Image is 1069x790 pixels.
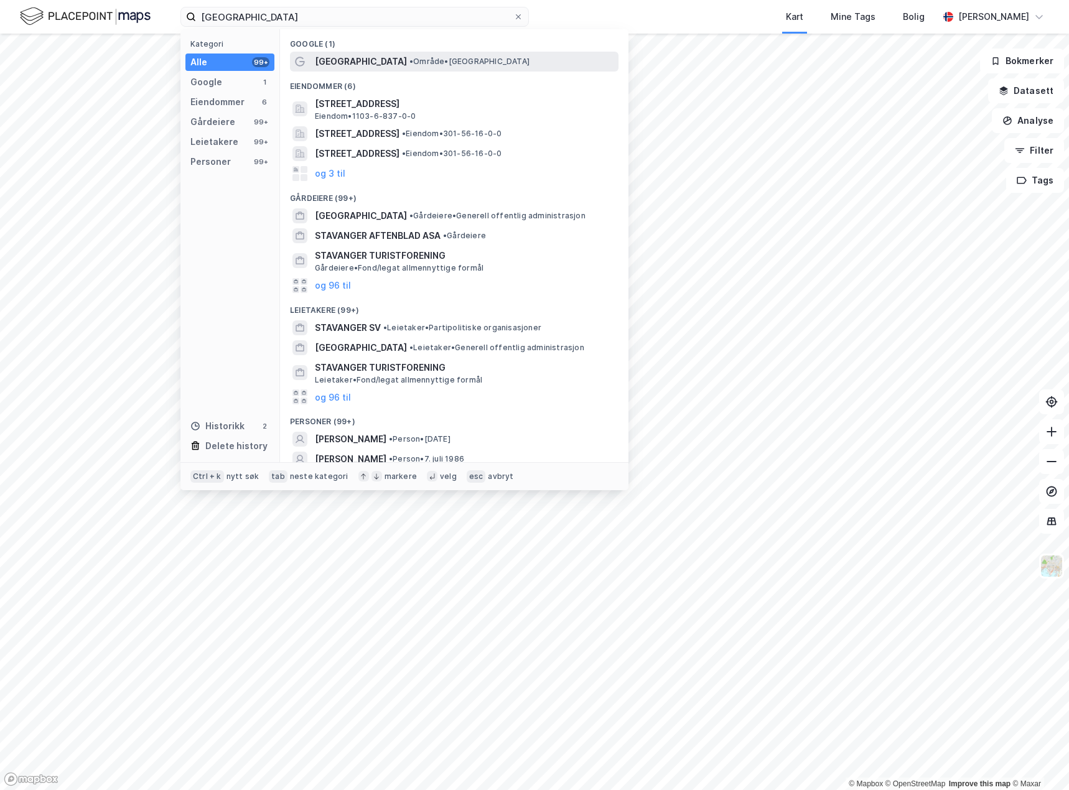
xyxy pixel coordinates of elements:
[389,434,393,444] span: •
[1004,138,1064,163] button: Filter
[315,452,386,467] span: [PERSON_NAME]
[259,77,269,87] div: 1
[885,779,946,788] a: OpenStreetMap
[252,157,269,167] div: 99+
[269,470,287,483] div: tab
[315,126,399,141] span: [STREET_ADDRESS]
[280,407,628,429] div: Personer (99+)
[443,231,447,240] span: •
[980,49,1064,73] button: Bokmerker
[409,343,413,352] span: •
[315,278,351,293] button: og 96 til
[315,146,399,161] span: [STREET_ADDRESS]
[190,470,224,483] div: Ctrl + k
[252,137,269,147] div: 99+
[1007,730,1069,790] iframe: Chat Widget
[385,472,417,481] div: markere
[409,57,530,67] span: Område • [GEOGRAPHIC_DATA]
[4,772,58,786] a: Mapbox homepage
[190,95,245,109] div: Eiendommer
[849,779,883,788] a: Mapbox
[315,263,483,273] span: Gårdeiere • Fond/legat allmennyttige formål
[315,54,407,69] span: [GEOGRAPHIC_DATA]
[315,432,386,447] span: [PERSON_NAME]
[409,57,413,66] span: •
[315,96,614,111] span: [STREET_ADDRESS]
[190,39,274,49] div: Kategori
[190,419,245,434] div: Historikk
[290,472,348,481] div: neste kategori
[949,779,1011,788] a: Improve this map
[409,343,584,353] span: Leietaker • Generell offentlig administrasjon
[409,211,586,221] span: Gårdeiere • Generell offentlig administrasjon
[992,108,1064,133] button: Analyse
[402,129,502,139] span: Eiendom • 301-56-16-0-0
[831,9,875,24] div: Mine Tags
[315,389,351,404] button: og 96 til
[443,231,486,241] span: Gårdeiere
[467,470,486,483] div: esc
[196,7,513,26] input: Søk på adresse, matrikkel, gårdeiere, leietakere eller personer
[402,149,406,158] span: •
[988,78,1064,103] button: Datasett
[1040,554,1063,578] img: Z
[315,111,416,121] span: Eiendom • 1103-6-837-0-0
[190,134,238,149] div: Leietakere
[402,149,502,159] span: Eiendom • 301-56-16-0-0
[280,295,628,318] div: Leietakere (99+)
[280,29,628,52] div: Google (1)
[786,9,803,24] div: Kart
[315,208,407,223] span: [GEOGRAPHIC_DATA]
[190,55,207,70] div: Alle
[190,114,235,129] div: Gårdeiere
[190,154,231,169] div: Personer
[903,9,925,24] div: Bolig
[383,323,541,333] span: Leietaker • Partipolitiske organisasjoner
[315,320,381,335] span: STAVANGER SV
[389,434,450,444] span: Person • [DATE]
[315,228,441,243] span: STAVANGER AFTENBLAD ASA
[402,129,406,138] span: •
[259,421,269,431] div: 2
[315,166,345,181] button: og 3 til
[383,323,387,332] span: •
[226,472,259,481] div: nytt søk
[20,6,151,27] img: logo.f888ab2527a4732fd821a326f86c7f29.svg
[315,360,614,375] span: STAVANGER TURISTFORENING
[252,57,269,67] div: 99+
[488,472,513,481] div: avbryt
[389,454,464,464] span: Person • 7. juli 1986
[280,72,628,94] div: Eiendommer (6)
[315,375,482,385] span: Leietaker • Fond/legat allmennyttige formål
[1006,168,1064,193] button: Tags
[958,9,1029,24] div: [PERSON_NAME]
[1007,730,1069,790] div: Kontrollprogram for chat
[280,184,628,206] div: Gårdeiere (99+)
[252,117,269,127] div: 99+
[315,248,614,263] span: STAVANGER TURISTFORENING
[205,439,268,453] div: Delete history
[409,211,413,220] span: •
[259,97,269,107] div: 6
[315,340,407,355] span: [GEOGRAPHIC_DATA]
[440,472,457,481] div: velg
[389,454,393,463] span: •
[190,75,222,90] div: Google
